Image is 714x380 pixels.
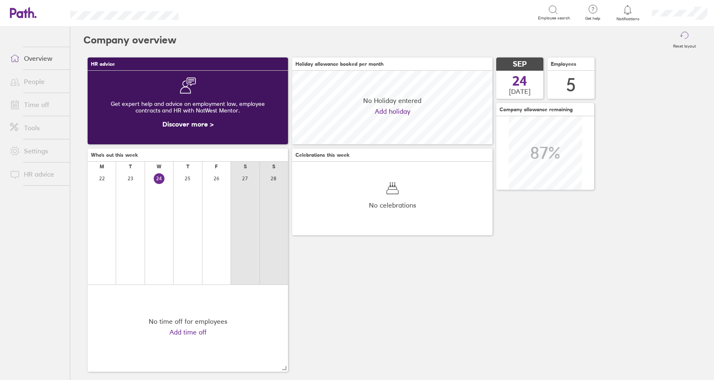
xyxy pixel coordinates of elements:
a: Add holiday [375,108,410,115]
span: No Holiday entered [363,97,421,104]
button: Reset layout [668,27,701,53]
div: Search [201,9,222,16]
div: W [157,164,162,170]
span: HR advice [91,61,115,67]
a: Discover more > [162,120,214,128]
div: S [272,164,275,170]
a: Add time off [169,328,207,336]
a: Settings [3,143,70,159]
span: Celebrations this week [295,152,350,158]
span: Company allowance remaining [500,107,573,112]
span: Holiday allowance booked per month [295,61,383,67]
a: Overview [3,50,70,67]
span: Notifications [614,17,641,22]
div: M [100,164,104,170]
span: Get help [579,16,606,21]
div: T [129,164,132,170]
div: S [244,164,247,170]
span: [DATE] [509,88,531,95]
div: F [215,164,218,170]
a: Tools [3,119,70,136]
a: Time off [3,96,70,113]
span: Employee search [538,16,570,21]
span: Employees [551,61,576,67]
a: HR advice [3,166,70,182]
a: Notifications [614,4,641,22]
div: 5 [566,74,576,96]
span: No celebrations [369,201,416,209]
div: No time off for employees [149,318,227,325]
span: SEP [513,60,527,69]
span: 24 [512,74,527,88]
label: Reset layout [668,41,701,49]
a: People [3,73,70,90]
span: Who's out this week [91,152,138,158]
div: Get expert help and advice on employment law, employee contracts and HR with NatWest Mentor. [94,94,281,120]
h2: Company overview [83,27,176,53]
div: T [186,164,189,170]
